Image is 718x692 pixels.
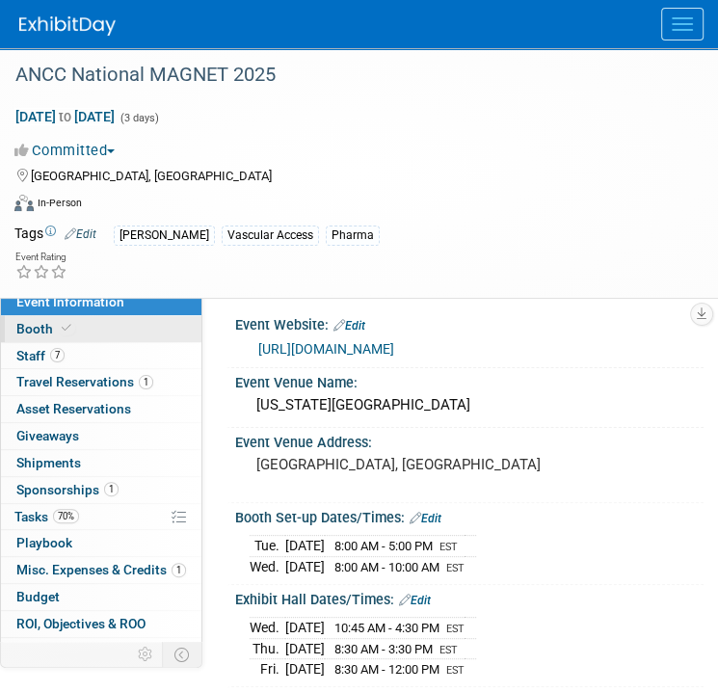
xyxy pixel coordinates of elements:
[250,659,285,679] td: Fri.
[439,644,458,656] span: EST
[256,456,682,473] pre: [GEOGRAPHIC_DATA], [GEOGRAPHIC_DATA]
[31,169,272,183] span: [GEOGRAPHIC_DATA], [GEOGRAPHIC_DATA]
[37,196,82,210] div: In-Person
[334,560,439,574] span: 8:00 AM - 10:00 AM
[326,226,380,246] div: Pharma
[222,226,319,246] div: Vascular Access
[14,141,122,161] button: Committed
[114,226,215,246] div: [PERSON_NAME]
[334,642,433,656] span: 8:30 AM - 3:30 PM
[16,294,124,309] span: Event Information
[50,348,65,362] span: 7
[1,343,201,369] a: Staff7
[16,374,153,389] span: Travel Reservations
[334,539,433,553] span: 8:00 AM - 5:00 PM
[16,616,146,631] span: ROI, Objectives & ROO
[285,618,325,639] td: [DATE]
[129,642,163,667] td: Personalize Event Tab Strip
[56,109,74,124] span: to
[16,562,186,577] span: Misc. Expenses & Credits
[16,428,79,443] span: Giveaways
[1,289,201,315] a: Event Information
[163,642,202,667] td: Toggle Event Tabs
[53,509,79,523] span: 70%
[16,401,131,416] span: Asset Reservations
[334,621,439,635] span: 10:45 AM - 4:30 PM
[1,611,201,637] a: ROI, Objectives & ROO
[1,584,201,610] a: Budget
[14,192,679,221] div: Event Format
[14,108,116,125] span: [DATE] [DATE]
[1,369,201,395] a: Travel Reservations1
[14,224,96,246] td: Tags
[1,316,201,342] a: Booth
[333,319,365,333] a: Edit
[250,390,689,420] div: [US_STATE][GEOGRAPHIC_DATA]
[172,563,186,577] span: 1
[16,535,72,550] span: Playbook
[410,512,441,525] a: Edit
[1,504,201,530] a: Tasks70%
[16,455,81,470] span: Shipments
[15,253,67,262] div: Event Rating
[235,585,704,610] div: Exhibit Hall Dates/Times:
[439,541,458,553] span: EST
[16,589,60,604] span: Budget
[16,482,119,497] span: Sponsorships
[285,536,325,557] td: [DATE]
[250,638,285,659] td: Thu.
[14,195,34,210] img: Format-Inperson.png
[446,623,465,635] span: EST
[235,368,704,392] div: Event Venue Name:
[399,594,431,607] a: Edit
[258,341,394,357] a: [URL][DOMAIN_NAME]
[9,58,679,93] div: ANCC National MAGNET 2025
[65,227,96,241] a: Edit
[1,450,201,476] a: Shipments
[235,503,704,528] div: Booth Set-up Dates/Times:
[250,536,285,557] td: Tue.
[446,562,465,574] span: EST
[1,530,201,556] a: Playbook
[285,557,325,577] td: [DATE]
[16,321,75,336] span: Booth
[14,509,79,524] span: Tasks
[1,396,201,422] a: Asset Reservations
[16,348,65,363] span: Staff
[250,557,285,577] td: Wed.
[235,310,704,335] div: Event Website:
[1,477,201,503] a: Sponsorships1
[139,375,153,389] span: 1
[19,16,116,36] img: ExhibitDay
[1,423,201,449] a: Giveaways
[285,638,325,659] td: [DATE]
[104,482,119,496] span: 1
[285,659,325,679] td: [DATE]
[661,8,704,40] button: Menu
[334,662,439,677] span: 8:30 AM - 12:00 PM
[1,557,201,583] a: Misc. Expenses & Credits1
[62,323,71,333] i: Booth reservation complete
[119,112,159,124] span: (3 days)
[446,664,465,677] span: EST
[235,428,704,452] div: Event Venue Address:
[250,618,285,639] td: Wed.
